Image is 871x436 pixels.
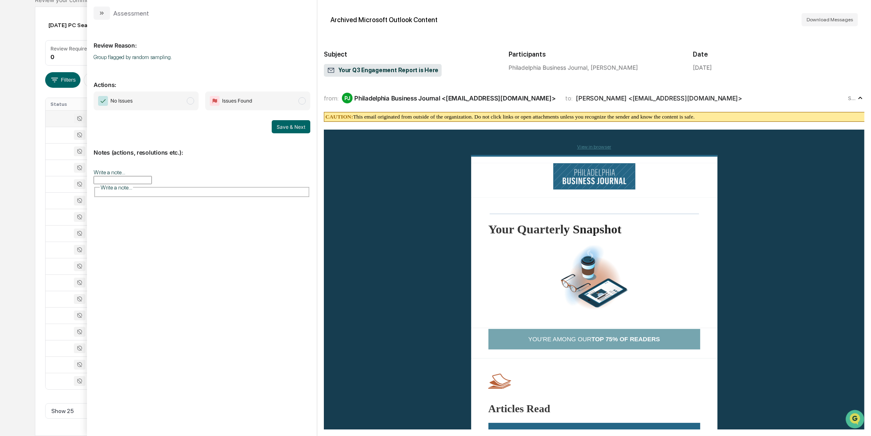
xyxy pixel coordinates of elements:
span: to: [566,94,573,102]
h2: Subject [324,50,495,58]
div: Start new chat [28,63,135,71]
a: Powered byPylon [58,139,99,145]
div: Assessment [113,9,149,17]
div: 🔎 [8,120,15,126]
div: 🗄️ [60,104,66,111]
div: We're available if you need us! [28,71,104,78]
div: 0 [50,53,54,60]
button: Start new chat [140,65,149,75]
img: Flag [210,96,220,106]
span: Preclearance [16,103,53,112]
time: Tuesday, September 30, 2025 at 9:55:38 AM [848,95,856,101]
p: How can we help? [8,17,149,30]
div: Philadelphia Business Journal, [PERSON_NAME] [509,64,680,71]
a: 🗄️Attestations [56,100,105,115]
button: Date:[DATE] - [DATE] [84,72,151,88]
span: Your Quarterl [488,222,622,236]
button: Filters [45,72,81,88]
div: PJ [342,93,353,103]
button: Save & Next [272,120,310,133]
p: Notes (actions, resolutions etc.): [94,139,310,156]
img: 1746055101610-c473b297-6a78-478c-a979-82029cc54cd1 [8,63,23,78]
div: Archived Microsoft Outlook Content [330,16,438,24]
img: Stacked Logo [545,163,644,189]
div: Philadelphia Business Journal <[EMAIL_ADDRESS][DOMAIN_NAME]> [354,94,555,102]
label: Write a note... [94,169,125,176]
p: Review Reason: [94,32,310,49]
span: Pylon [82,139,99,145]
span: Data Lookup [16,119,52,127]
span: Issues Found [222,97,252,105]
div: [PERSON_NAME] <[EMAIL_ADDRESS][DOMAIN_NAME]> [576,94,743,102]
div: This email originated from outside of the organization. Do not click links or open attachments un... [324,112,867,121]
h2: Participants [509,50,680,58]
span: YOU'RE AMONG OUR [528,336,591,342]
span: Download Messages [807,17,853,23]
span: Attestations [68,103,102,112]
button: Download Messages [802,13,858,26]
span: TOP 75% OF READERS [528,336,660,342]
span: No Issues [110,97,133,105]
span: from: [324,94,339,102]
div: Review Required [50,46,90,52]
span: CAUTION: [325,114,353,120]
a: 🔎Data Lookup [5,116,55,130]
span: y Snapshot [564,222,621,236]
iframe: Open customer support [845,409,867,431]
p: Actions: [94,71,310,88]
img: 120524-articlepage-ipad-1-1 [557,243,631,317]
h2: Date [693,50,864,58]
img: 092625-quarterlyemailicons [486,368,513,394]
div: 🖐️ [8,104,15,111]
p: Group flagged by random sampling. [94,54,310,60]
th: Status [46,98,104,110]
img: Checkmark [98,96,108,106]
span: Articles Read [488,403,550,415]
span: Write a note... [101,184,132,191]
a: 🖐️Preclearance [5,100,56,115]
div: [DATE] PC Search 4 [45,18,113,32]
a: View in browser [577,144,611,150]
div: [DATE] [693,64,712,71]
span: Your Q3 Engagement Report is Here [327,66,438,75]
